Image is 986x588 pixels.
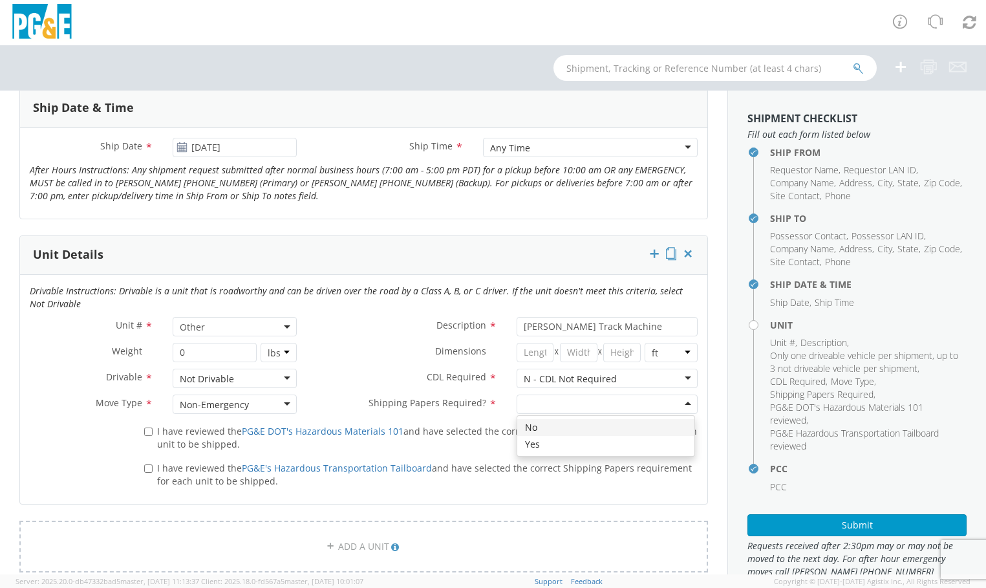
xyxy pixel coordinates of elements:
[924,177,960,189] span: Zip Code
[553,55,877,81] input: Shipment, Tracking or Reference Number (at least 4 chars)
[770,256,820,268] span: Site Contact
[369,397,486,409] span: Shipping Papers Required?
[409,140,453,152] span: Ship Time
[284,576,363,586] span: master, [DATE] 10:01:07
[770,336,795,349] span: Unit #
[770,177,836,190] li: ,
[770,177,834,189] span: Company Name
[852,230,924,242] span: Possessor LAN ID
[770,164,839,176] span: Requestor Name
[180,398,249,411] div: Non-Emergency
[597,343,604,362] span: X
[831,375,874,387] span: Move Type
[770,349,958,375] span: Only one driveable vehicle per shipment, up to 3 not driveable vehicle per shipment
[201,576,363,586] span: Client: 2025.18.0-fd567a5
[800,336,849,349] li: ,
[770,213,967,223] h4: Ship To
[120,576,199,586] span: master, [DATE] 11:13:37
[770,230,846,242] span: Possessor Contact
[770,279,967,289] h4: Ship Date & Time
[116,319,142,331] span: Unit #
[770,256,822,268] li: ,
[30,164,692,202] i: After Hours Instructions: Any shipment request submitted after normal business hours (7:00 am - 5...
[877,243,892,255] span: City
[33,248,103,261] h3: Unit Details
[877,177,892,189] span: City
[897,243,921,256] li: ,
[839,243,874,256] li: ,
[770,464,967,474] h4: PCC
[157,425,697,450] span: I have reviewed the and have selected the correct Shipping Paper requirement for each unit to be ...
[770,427,939,452] span: PG&E Hazardous Transportation Tailboard reviewed
[490,142,530,155] div: Any Time
[839,177,872,189] span: Address
[100,140,142,152] span: Ship Date
[747,539,967,578] span: Requests received after 2:30pm may or may not be moved to the next day. For after hour emergency ...
[106,371,142,383] span: Drivable
[844,164,918,177] li: ,
[16,576,199,586] span: Server: 2025.20.0-db47332bad5
[747,111,857,125] strong: Shipment Checklist
[815,296,854,309] span: Ship Time
[96,397,142,409] span: Move Type
[770,243,834,255] span: Company Name
[839,177,874,190] li: ,
[173,317,296,336] span: Other
[770,401,963,427] li: ,
[774,576,970,587] span: Copyright © [DATE]-[DATE] Agistix Inc., All Rights Reserved
[924,177,962,190] li: ,
[825,190,851,202] span: Phone
[770,296,809,309] span: Ship Date
[517,419,694,436] div: No
[770,230,848,243] li: ,
[770,388,875,401] li: ,
[852,230,926,243] li: ,
[524,373,617,386] div: N - CDL Not Required
[770,336,797,349] li: ,
[800,336,847,349] span: Description
[19,521,708,572] a: ADD A UNIT
[436,319,486,331] span: Description
[180,321,289,333] span: Other
[242,462,432,474] a: PG&E's Hazardous Transportation Tailboard
[427,371,486,383] span: CDL Required
[435,345,486,357] span: Dimensions
[770,164,841,177] li: ,
[571,576,603,586] a: Feedback
[897,243,919,255] span: State
[770,375,828,388] li: ,
[877,177,894,190] li: ,
[770,349,963,375] li: ,
[844,164,916,176] span: Requestor LAN ID
[770,401,923,426] span: PG&E DOT's Hazardous Materials 101 reviewed
[924,243,960,255] span: Zip Code
[112,345,142,357] span: Weight
[770,375,826,387] span: CDL Required
[33,102,134,114] h3: Ship Date & Time
[831,375,876,388] li: ,
[770,388,873,400] span: Shipping Papers Required
[770,190,820,202] span: Site Contact
[770,296,811,309] li: ,
[157,462,692,487] span: I have reviewed the and have selected the correct Shipping Papers requirement for each unit to be...
[839,243,872,255] span: Address
[535,576,563,586] a: Support
[747,514,967,536] button: Submit
[242,425,403,437] a: PG&E DOT's Hazardous Materials 101
[144,464,153,473] input: I have reviewed thePG&E's Hazardous Transportation Tailboardand have selected the correct Shippin...
[897,177,921,190] li: ,
[877,243,894,256] li: ,
[897,177,919,189] span: State
[560,343,597,362] input: Width
[924,243,962,256] li: ,
[770,320,967,330] h4: Unit
[747,128,967,141] span: Fill out each form listed below
[770,147,967,157] h4: Ship From
[770,190,822,202] li: ,
[144,428,153,436] input: I have reviewed thePG&E DOT's Hazardous Materials 101and have selected the correct Shipping Paper...
[553,343,560,362] span: X
[180,373,234,386] div: Not Drivable
[770,243,836,256] li: ,
[825,256,851,268] span: Phone
[517,436,694,453] div: Yes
